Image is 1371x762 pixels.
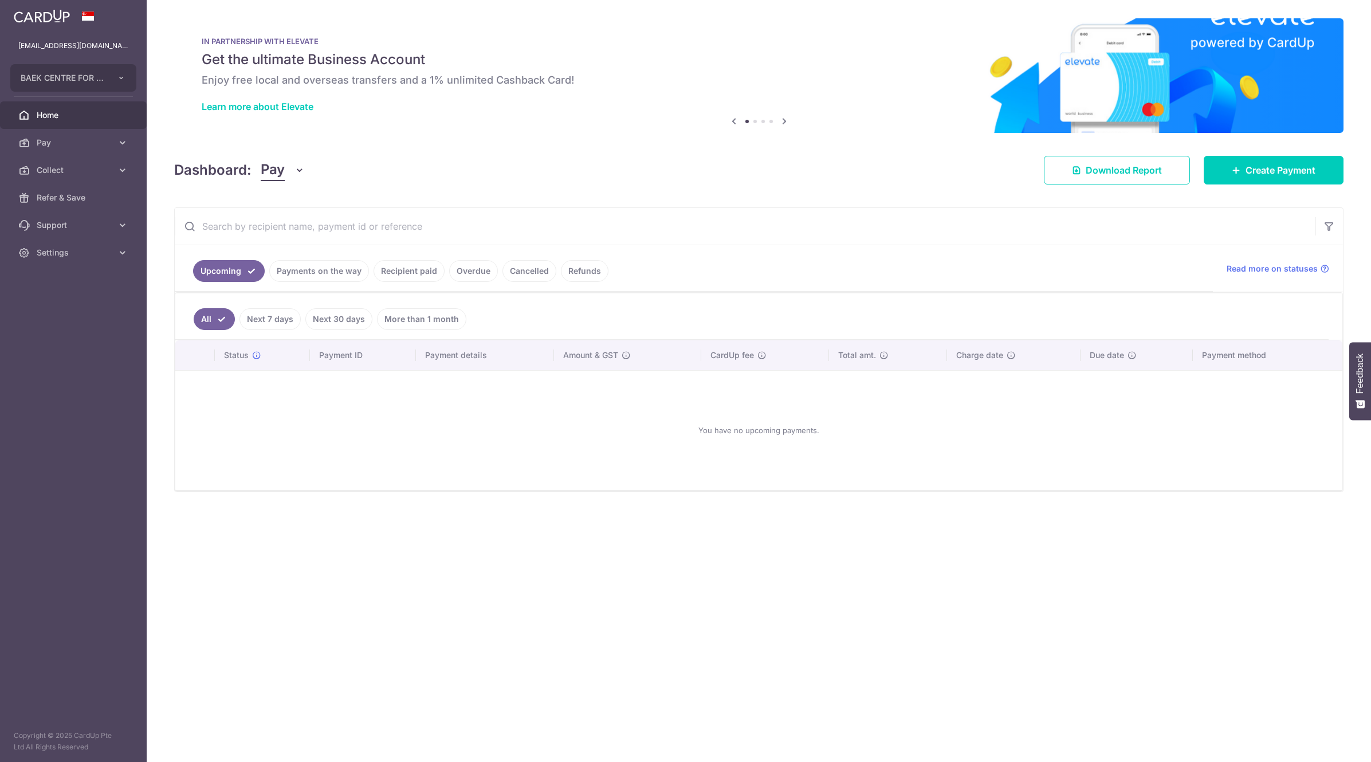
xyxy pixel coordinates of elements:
span: Refer & Save [37,192,112,203]
a: Next 7 days [239,308,301,330]
a: Read more on statuses [1227,263,1329,274]
span: Due date [1090,349,1124,361]
span: Support [37,219,112,231]
p: IN PARTNERSHIP WITH ELEVATE [202,37,1316,46]
h4: Dashboard: [174,160,252,180]
span: Collect [37,164,112,176]
span: Pay [37,137,112,148]
h6: Enjoy free local and overseas transfers and a 1% unlimited Cashback Card! [202,73,1316,87]
a: Learn more about Elevate [202,101,313,112]
span: Status [224,349,249,361]
h5: Get the ultimate Business Account [202,50,1316,69]
a: Upcoming [193,260,265,282]
span: Home [37,109,112,121]
a: Recipient paid [374,260,445,282]
span: Read more on statuses [1227,263,1318,274]
p: [EMAIL_ADDRESS][DOMAIN_NAME] [18,40,128,52]
span: Total amt. [838,349,876,361]
button: BAEK CENTRE FOR AESTHETIC AND IMPLANT DENTISTRY PTE. LTD. [10,64,136,92]
a: Next 30 days [305,308,372,330]
span: Feedback [1355,353,1365,394]
th: Payment details [416,340,553,370]
div: You have no upcoming payments. [189,380,1329,481]
input: Search by recipient name, payment id or reference [175,208,1315,245]
span: CardUp fee [710,349,754,361]
span: Amount & GST [563,349,618,361]
span: Create Payment [1246,163,1315,177]
span: BAEK CENTRE FOR AESTHETIC AND IMPLANT DENTISTRY PTE. LTD. [21,72,105,84]
button: Feedback - Show survey [1349,342,1371,420]
span: Download Report [1086,163,1162,177]
a: Overdue [449,260,498,282]
th: Payment ID [310,340,416,370]
a: More than 1 month [377,308,466,330]
a: Create Payment [1204,156,1343,184]
a: Download Report [1044,156,1190,184]
button: Pay [261,159,305,181]
span: Settings [37,247,112,258]
img: Renovation banner [174,18,1343,133]
th: Payment method [1193,340,1342,370]
a: All [194,308,235,330]
span: Pay [261,159,285,181]
a: Cancelled [502,260,556,282]
a: Payments on the way [269,260,369,282]
a: Refunds [561,260,608,282]
span: Charge date [956,349,1003,361]
img: CardUp [14,9,70,23]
